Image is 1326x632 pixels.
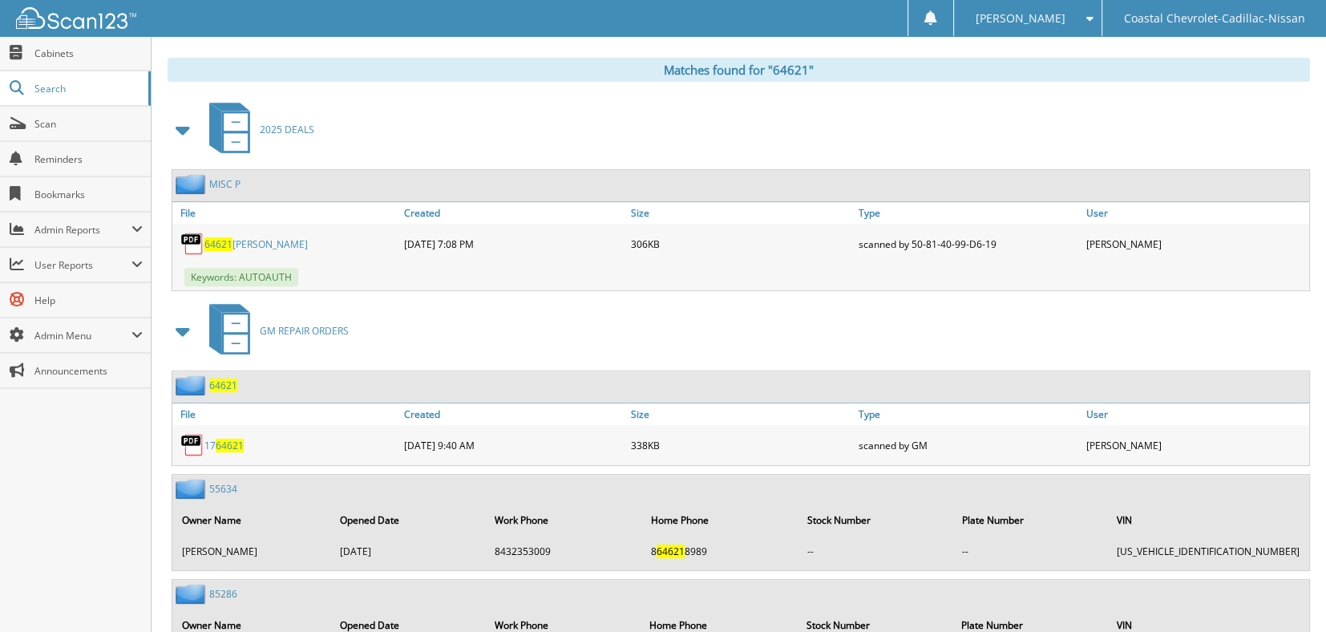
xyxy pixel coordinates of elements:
[400,202,628,224] a: Created
[1081,403,1309,425] a: User
[172,202,400,224] a: File
[34,117,143,131] span: Scan
[34,364,143,378] span: Announcements
[180,232,204,256] img: PDF.png
[16,7,136,29] img: scan123-logo-white.svg
[657,545,685,558] span: 64621
[627,429,855,461] div: 338KB
[209,587,237,601] a: 85286
[176,174,209,194] img: folder2.png
[627,202,855,224] a: Size
[176,584,209,604] img: folder2.png
[172,403,400,425] a: File
[209,177,241,191] a: MISC P
[176,479,209,499] img: folder2.png
[954,538,1107,565] td: --
[209,379,237,392] a: 64621
[975,14,1065,23] span: [PERSON_NAME]
[798,538,952,565] td: --
[487,538,641,565] td: 8432353009
[34,152,143,166] span: Reminders
[643,504,798,537] th: Home Phone
[1081,202,1309,224] a: User
[34,329,131,342] span: Admin Menu
[34,47,143,60] span: Cabinets
[176,375,209,395] img: folder2.png
[204,237,232,251] span: 64621
[204,237,308,251] a: 64621[PERSON_NAME]
[34,82,140,95] span: Search
[1109,538,1308,565] td: [US_VEHICLE_IDENTIFICATION_NUMBER]
[1081,429,1309,461] div: [PERSON_NAME]
[209,482,237,496] a: 55634
[34,294,143,307] span: Help
[400,429,628,461] div: [DATE] 9:40 AM
[798,504,952,537] th: Stock Number
[954,504,1107,537] th: Plate Number
[1081,228,1309,260] div: [PERSON_NAME]
[34,188,143,201] span: Bookmarks
[627,228,855,260] div: 306KB
[487,504,641,537] th: Work Phone
[643,538,798,565] td: 8 8989
[331,538,484,565] td: [DATE]
[34,223,131,237] span: Admin Reports
[1123,14,1304,23] span: Coastal Chevrolet-Cadillac-Nissan
[184,268,298,286] span: Keywords: AUTOAUTH
[1246,555,1326,632] iframe: Chat Widget
[1109,504,1308,537] th: VIN
[174,504,329,537] th: Owner Name
[34,258,131,272] span: User Reports
[174,538,329,565] td: [PERSON_NAME]
[260,123,314,136] span: 2025 DEALS
[855,202,1082,224] a: Type
[400,228,628,260] div: [DATE] 7:08 PM
[855,429,1082,461] div: scanned by GM
[200,98,314,161] a: 2025 DEALS
[855,228,1082,260] div: scanned by 50-81-40-99-D6-19
[180,433,204,457] img: PDF.png
[200,299,349,363] a: GM REPAIR ORDERS
[855,403,1082,425] a: Type
[331,504,484,537] th: Opened Date
[260,324,349,338] span: GM REPAIR ORDERS
[400,403,628,425] a: Created
[204,439,244,452] a: 1764621
[627,403,855,425] a: Size
[216,439,244,452] span: 64621
[168,58,1310,82] div: Matches found for "64621"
